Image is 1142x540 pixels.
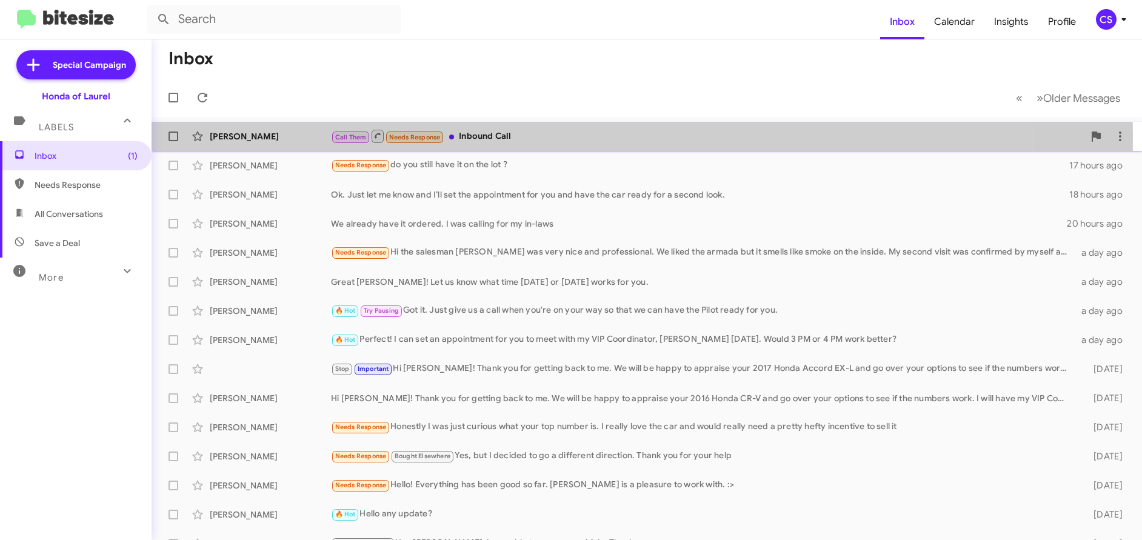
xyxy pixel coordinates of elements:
[880,4,924,39] a: Inbox
[331,507,1075,521] div: Hello any update?
[210,421,331,433] div: [PERSON_NAME]
[395,452,450,460] span: Bought Elsewhere
[331,449,1075,463] div: Yes, but I decided to go a different direction. Thank you for your help
[35,208,103,220] span: All Conversations
[335,452,387,460] span: Needs Response
[1075,334,1132,346] div: a day ago
[128,150,138,162] span: (1)
[1067,218,1132,230] div: 20 hours ago
[1075,421,1132,433] div: [DATE]
[1086,9,1129,30] button: CS
[210,218,331,230] div: [PERSON_NAME]
[331,158,1069,172] div: do you still have it on the lot ?
[210,130,331,142] div: [PERSON_NAME]
[335,161,387,169] span: Needs Response
[210,508,331,521] div: [PERSON_NAME]
[210,305,331,317] div: [PERSON_NAME]
[358,365,389,373] span: Important
[984,4,1038,39] a: Insights
[331,245,1075,259] div: Hi the salesman [PERSON_NAME] was very nice and professional. We liked the armada but it smells l...
[1075,392,1132,404] div: [DATE]
[169,49,213,68] h1: Inbox
[1029,85,1127,110] button: Next
[1075,508,1132,521] div: [DATE]
[210,392,331,404] div: [PERSON_NAME]
[1075,450,1132,462] div: [DATE]
[331,392,1075,404] div: Hi [PERSON_NAME]! Thank you for getting back to me. We will be happy to appraise your 2016 Honda ...
[1037,90,1043,105] span: »
[210,276,331,288] div: [PERSON_NAME]
[335,510,356,518] span: 🔥 Hot
[35,150,138,162] span: Inbox
[210,188,331,201] div: [PERSON_NAME]
[335,365,350,373] span: Stop
[331,333,1075,347] div: Perfect! I can set an appointment for you to meet with my VIP Coordinator, [PERSON_NAME] [DATE]. ...
[331,128,1084,144] div: Inbound Call
[331,188,1069,201] div: Ok. Just let me know and I’ll set the appointment for you and have the car ready for a second look.
[335,133,367,141] span: Call Them
[53,59,126,71] span: Special Campaign
[335,481,387,489] span: Needs Response
[1009,85,1030,110] button: Previous
[1075,276,1132,288] div: a day ago
[331,362,1075,376] div: Hi [PERSON_NAME]! Thank you for getting back to me. We will be happy to appraise your 2017 Honda ...
[35,179,138,191] span: Needs Response
[35,237,80,249] span: Save a Deal
[147,5,401,34] input: Search
[210,450,331,462] div: [PERSON_NAME]
[1075,363,1132,375] div: [DATE]
[924,4,984,39] a: Calendar
[331,218,1067,230] div: We already have it ordered. I was calling for my in-laws
[1069,188,1132,201] div: 18 hours ago
[335,307,356,315] span: 🔥 Hot
[331,276,1075,288] div: Great [PERSON_NAME]! Let us know what time [DATE] or [DATE] works for you.
[335,336,356,344] span: 🔥 Hot
[39,272,64,283] span: More
[1038,4,1086,39] a: Profile
[364,307,399,315] span: Try Pausing
[331,420,1075,434] div: Honestly I was just curious what your top number is. I really love the car and would really need ...
[1016,90,1023,105] span: «
[1069,159,1132,172] div: 17 hours ago
[1009,85,1127,110] nav: Page navigation example
[1075,247,1132,259] div: a day ago
[1043,92,1120,105] span: Older Messages
[1075,479,1132,492] div: [DATE]
[331,304,1075,318] div: Got it. Just give us a call when you're on your way so that we can have the Pilot ready for you.
[210,247,331,259] div: [PERSON_NAME]
[210,479,331,492] div: [PERSON_NAME]
[335,248,387,256] span: Needs Response
[389,133,441,141] span: Needs Response
[42,90,110,102] div: Honda of Laurel
[16,50,136,79] a: Special Campaign
[1096,9,1117,30] div: CS
[331,478,1075,492] div: Hello! Everything has been good so far. [PERSON_NAME] is a pleasure to work with. :>
[210,334,331,346] div: [PERSON_NAME]
[335,423,387,431] span: Needs Response
[39,122,74,133] span: Labels
[1075,305,1132,317] div: a day ago
[210,159,331,172] div: [PERSON_NAME]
